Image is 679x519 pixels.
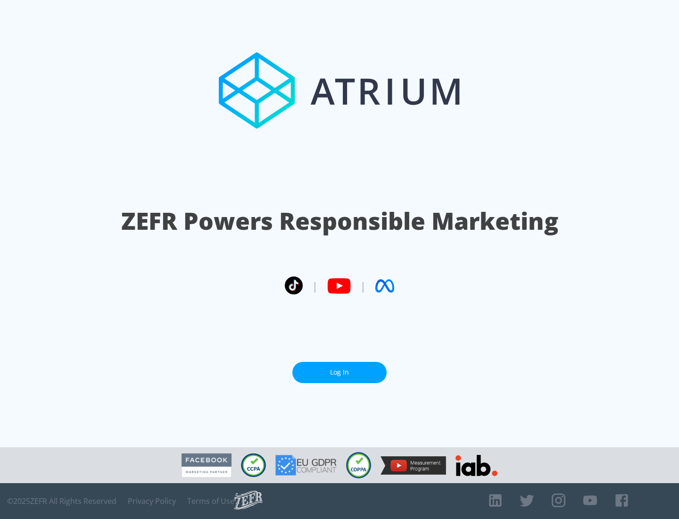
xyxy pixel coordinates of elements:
img: YouTube Measurement Program [381,456,446,475]
a: Terms of Use [187,496,234,506]
span: © 2025 ZEFR All Rights Reserved [7,496,116,506]
a: Privacy Policy [128,496,176,506]
span: | [360,279,366,293]
img: GDPR Compliant [275,455,337,476]
img: COPPA Compliant [346,452,371,478]
span: | [312,279,318,293]
img: IAB [455,455,497,476]
img: CCPA Compliant [241,453,266,477]
img: Facebook Marketing Partner [182,453,232,477]
a: Log In [292,362,387,383]
h1: ZEFR Powers Responsible Marketing [121,205,558,237]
